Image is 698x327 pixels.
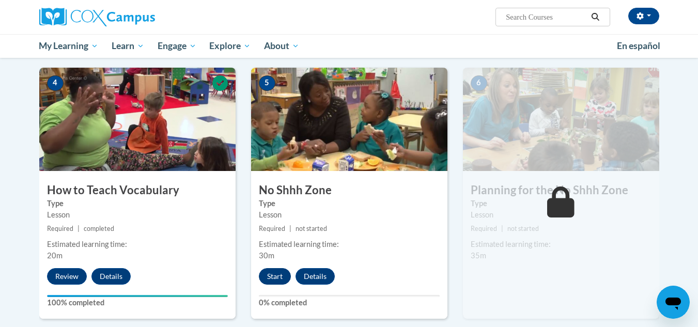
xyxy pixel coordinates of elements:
[47,297,228,308] label: 100% completed
[259,239,440,250] div: Estimated learning time:
[587,11,603,23] button: Search
[507,225,539,232] span: not started
[471,225,497,232] span: Required
[251,68,447,171] img: Course Image
[91,268,131,285] button: Details
[203,34,257,58] a: Explore
[471,239,652,250] div: Estimated learning time:
[610,35,667,57] a: En español
[39,8,155,26] img: Cox Campus
[471,198,652,209] label: Type
[84,225,114,232] span: completed
[47,198,228,209] label: Type
[47,239,228,250] div: Estimated learning time:
[259,198,440,209] label: Type
[296,268,335,285] button: Details
[47,75,64,91] span: 4
[471,209,652,221] div: Lesson
[47,209,228,221] div: Lesson
[47,251,63,260] span: 20m
[463,68,659,171] img: Course Image
[628,8,659,24] button: Account Settings
[296,225,327,232] span: not started
[39,182,236,198] h3: How to Teach Vocabulary
[39,40,98,52] span: My Learning
[209,40,251,52] span: Explore
[39,8,236,26] a: Cox Campus
[158,40,196,52] span: Engage
[151,34,203,58] a: Engage
[24,34,675,58] div: Main menu
[47,225,73,232] span: Required
[251,182,447,198] h3: No Shhh Zone
[47,295,228,297] div: Your progress
[463,182,659,198] h3: Planning for the No Shhh Zone
[505,11,587,23] input: Search Courses
[501,225,503,232] span: |
[259,225,285,232] span: Required
[617,40,660,51] span: En español
[264,40,299,52] span: About
[289,225,291,232] span: |
[47,268,87,285] button: Review
[471,251,486,260] span: 35m
[33,34,105,58] a: My Learning
[257,34,306,58] a: About
[657,286,690,319] iframe: Button to launch messaging window
[259,251,274,260] span: 30m
[259,209,440,221] div: Lesson
[39,68,236,171] img: Course Image
[471,75,487,91] span: 6
[77,225,80,232] span: |
[259,75,275,91] span: 5
[259,297,440,308] label: 0% completed
[259,268,291,285] button: Start
[105,34,151,58] a: Learn
[112,40,144,52] span: Learn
